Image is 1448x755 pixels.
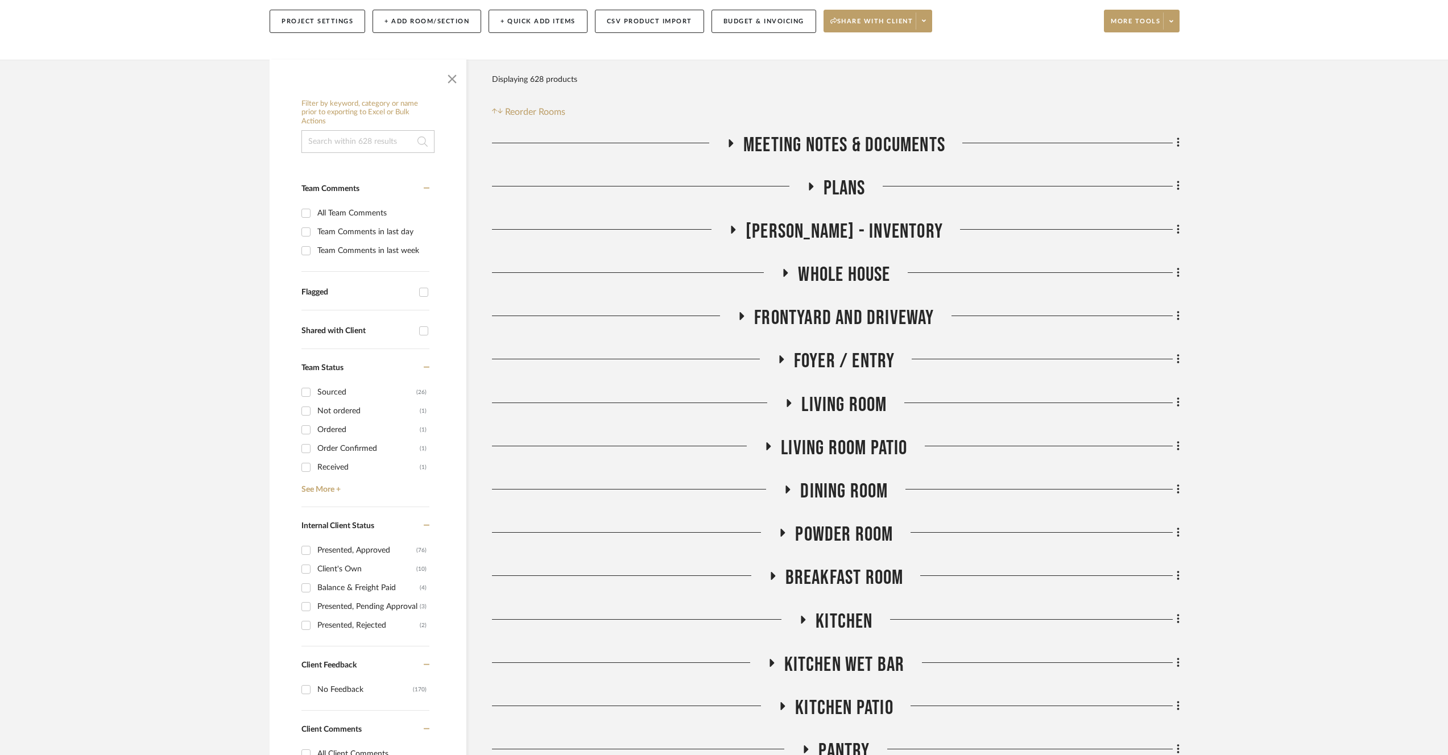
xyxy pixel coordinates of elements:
div: Flagged [301,288,413,297]
div: Presented, Pending Approval [317,598,420,616]
button: + Quick Add Items [489,10,588,33]
span: Whole House [798,263,890,287]
h6: Filter by keyword, category or name prior to exporting to Excel or Bulk Actions [301,99,435,126]
span: Plans [824,176,866,201]
span: Kitchen Patio [795,696,893,720]
div: Order Confirmed [317,439,420,458]
div: Presented, Rejected [317,616,420,634]
span: Powder Room [795,522,893,547]
span: Foyer / Entry [794,349,895,374]
span: Meeting notes & Documents [743,133,945,157]
span: Share with client [830,17,913,34]
div: (170) [413,681,427,699]
div: (26) [416,383,427,401]
div: Ordered [317,421,420,439]
div: (2) [420,616,427,634]
button: Budget & Invoicing [711,10,816,33]
span: Breakfast Room [785,566,904,590]
div: (3) [420,598,427,616]
span: Internal Client Status [301,522,374,530]
div: Displaying 628 products [492,68,577,91]
button: Share with client [824,10,933,32]
span: Kitchen Wet Bar [784,653,905,677]
span: Client Feedback [301,661,357,669]
div: Not ordered [317,402,420,420]
a: See More + [299,476,429,495]
div: (4) [420,579,427,597]
div: (1) [420,402,427,420]
div: Balance & Freight Paid [317,579,420,597]
button: Close [441,65,464,88]
button: + Add Room/Section [373,10,481,33]
span: Kitchen [816,609,872,634]
span: Living room Patio [781,436,907,461]
div: Team Comments in last day [317,223,427,241]
button: Project Settings [270,10,365,33]
span: Client Comments [301,725,362,733]
button: CSV Product Import [595,10,704,33]
div: (1) [420,458,427,476]
button: More tools [1104,10,1180,32]
div: (1) [420,439,427,458]
div: Shared with Client [301,326,413,336]
div: Client's Own [317,560,416,578]
div: Team Comments in last week [317,242,427,260]
div: (76) [416,541,427,559]
div: Received [317,458,420,476]
button: Reorder Rooms [492,105,565,119]
span: Dining Room [800,479,888,504]
div: (1) [420,421,427,439]
span: [PERSON_NAME] - Inventory [746,219,943,244]
span: Team Status [301,364,344,372]
div: All Team Comments [317,204,427,222]
span: Living Room [801,393,887,417]
input: Search within 628 results [301,130,435,153]
span: Team Comments [301,185,359,193]
span: Frontyard and Driveway [754,306,934,330]
div: Sourced [317,383,416,401]
div: (10) [416,560,427,578]
span: Reorder Rooms [505,105,565,119]
span: More tools [1111,17,1160,34]
div: Presented, Approved [317,541,416,559]
div: No Feedback [317,681,413,699]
